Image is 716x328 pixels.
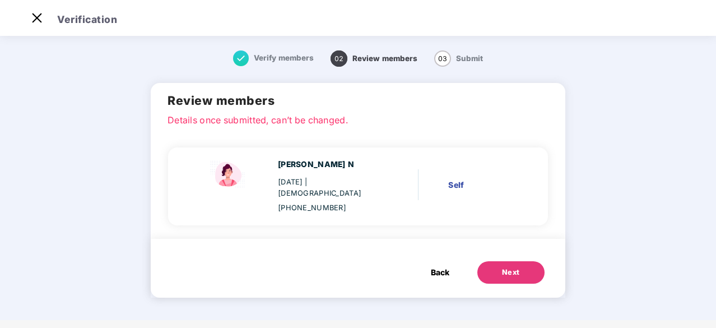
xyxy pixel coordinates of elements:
[278,202,379,214] div: [PHONE_NUMBER]
[431,266,449,279] span: Back
[420,261,461,284] button: Back
[456,54,483,63] span: Submit
[278,159,379,171] div: [PERSON_NAME] N
[168,91,548,110] h2: Review members
[434,50,451,67] span: 03
[206,159,251,190] img: svg+xml;base64,PHN2ZyBpZD0iU3BvdXNlX2ljb24iIHhtbG5zPSJodHRwOi8vd3d3LnczLm9yZy8yMDAwL3N2ZyIgd2lkdG...
[254,53,314,62] span: Verify members
[352,54,417,63] span: Review members
[477,261,545,284] button: Next
[502,267,520,278] div: Next
[278,177,379,199] div: [DATE]
[168,113,548,123] p: Details once submitted, can’t be changed.
[448,179,515,191] div: Self
[331,50,347,67] span: 02
[233,50,249,66] img: svg+xml;base64,PHN2ZyB4bWxucz0iaHR0cDovL3d3dy53My5vcmcvMjAwMC9zdmciIHdpZHRoPSIxNiIgaGVpZ2h0PSIxNi...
